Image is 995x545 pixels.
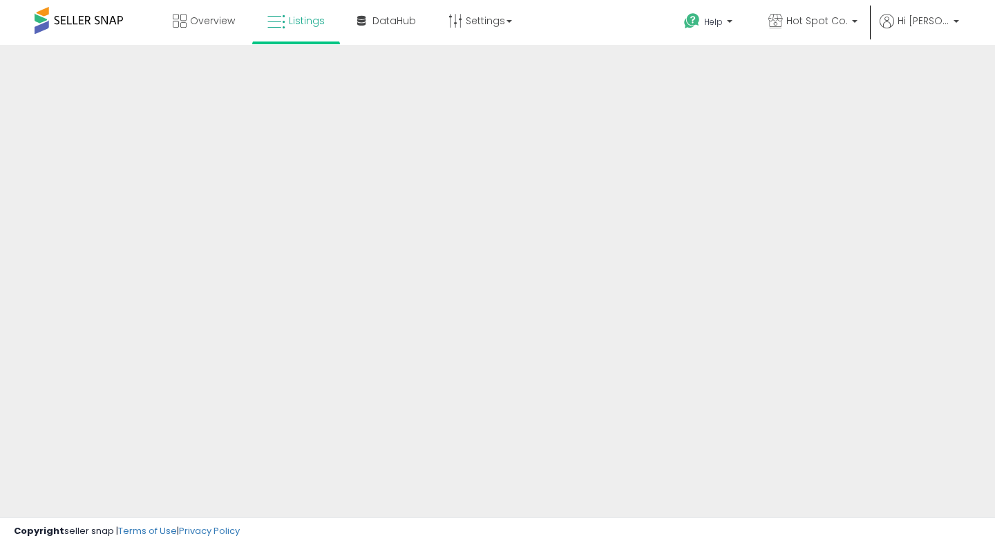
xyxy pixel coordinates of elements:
[372,14,416,28] span: DataHub
[190,14,235,28] span: Overview
[179,524,240,537] a: Privacy Policy
[118,524,177,537] a: Terms of Use
[880,14,959,45] a: Hi [PERSON_NAME]
[898,14,949,28] span: Hi [PERSON_NAME]
[289,14,325,28] span: Listings
[14,524,64,537] strong: Copyright
[683,12,701,30] i: Get Help
[786,14,848,28] span: Hot Spot Co.
[673,2,746,45] a: Help
[704,16,723,28] span: Help
[14,525,240,538] div: seller snap | |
